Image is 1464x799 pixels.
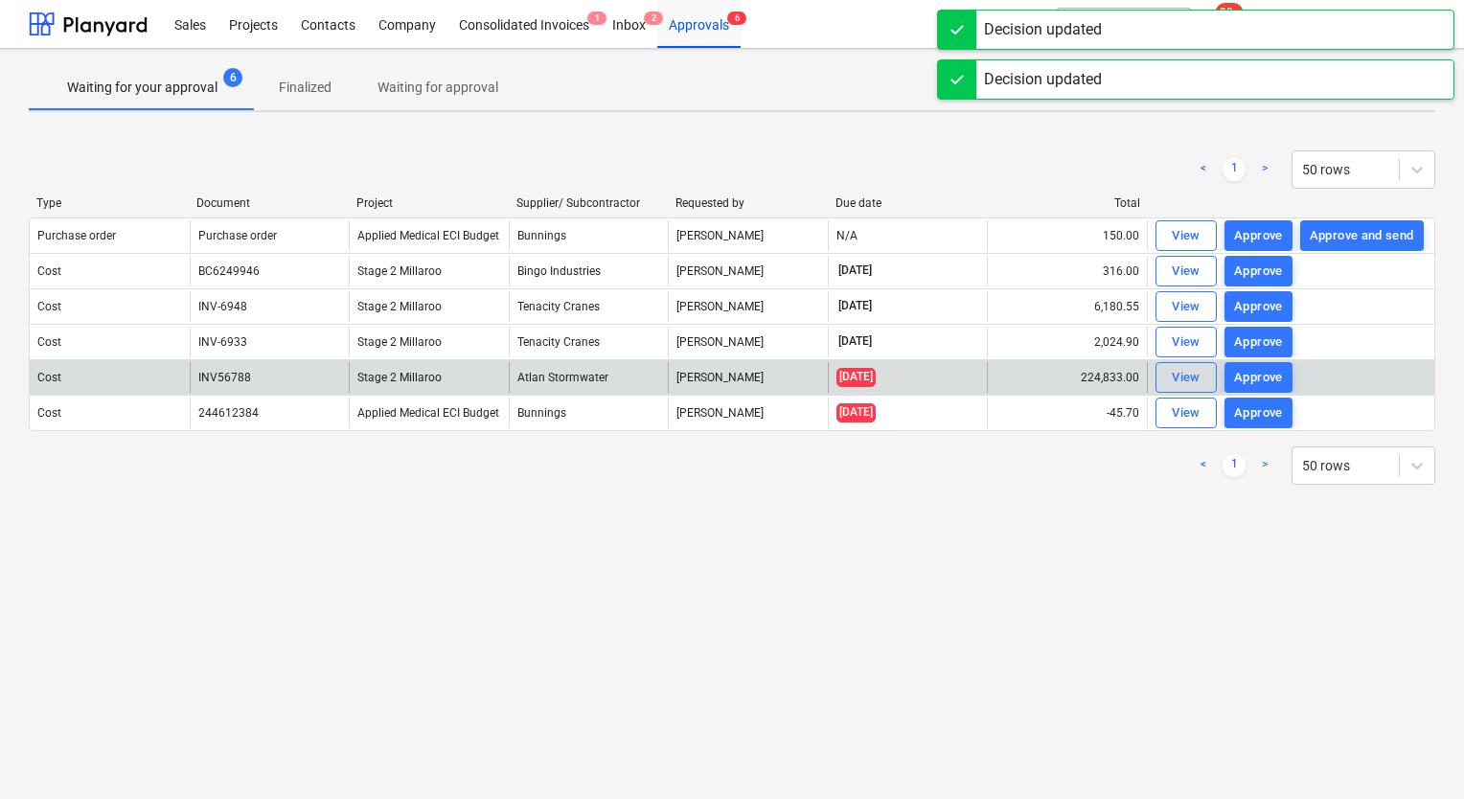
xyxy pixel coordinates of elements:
div: 150.00 [987,220,1147,251]
span: Stage 2 Millaroo [357,371,442,384]
span: [DATE] [836,403,876,422]
div: Cost [37,335,61,349]
div: Total [995,196,1140,210]
div: View [1172,261,1201,283]
span: [DATE] [836,333,874,350]
button: Approve [1224,220,1292,251]
div: View [1172,296,1201,318]
button: View [1155,220,1217,251]
div: Tenacity Cranes [509,291,669,322]
div: [PERSON_NAME] [668,220,828,251]
div: [PERSON_NAME] [668,291,828,322]
div: Supplier/ Subcontractor [516,196,661,210]
div: 2,024.90 [987,327,1147,357]
div: View [1172,331,1201,354]
div: Decision updated [984,18,1102,41]
div: [PERSON_NAME] [668,362,828,393]
a: Previous page [1192,158,1215,181]
button: Approve [1224,291,1292,322]
div: View [1172,402,1201,424]
div: 6,180.55 [987,291,1147,322]
div: Approve [1234,225,1283,247]
div: Atlan Stormwater [509,362,669,393]
div: Approve [1234,402,1283,424]
div: Approve [1234,296,1283,318]
p: Waiting for your approval [67,78,217,98]
div: INV-6933 [198,335,247,349]
span: 1 [587,11,606,25]
button: View [1155,398,1217,428]
span: Applied Medical ECI Budget [357,229,499,242]
div: Approve [1234,261,1283,283]
div: INV-6948 [198,300,247,313]
div: Approve [1234,367,1283,389]
div: View [1172,225,1201,247]
button: Approve [1224,362,1292,393]
span: [DATE] [836,298,874,314]
button: View [1155,327,1217,357]
span: 6 [223,68,242,87]
div: Due date [835,196,980,210]
button: Approve [1224,327,1292,357]
div: [PERSON_NAME] [668,398,828,428]
span: Stage 2 Millaroo [357,264,442,278]
div: Type [36,196,181,210]
button: Approve [1224,256,1292,286]
div: Bingo Industries [509,256,669,286]
span: [DATE] [836,263,874,279]
div: 224,833.00 [987,362,1147,393]
div: Requested by [675,196,820,210]
div: BC6249946 [198,264,260,278]
div: Bunnings [509,220,669,251]
div: 316.00 [987,256,1147,286]
div: Decision updated [984,68,1102,91]
a: Next page [1253,454,1276,477]
button: View [1155,256,1217,286]
div: 244612384 [198,406,259,420]
button: Approve [1224,398,1292,428]
div: Approve [1234,331,1283,354]
a: Previous page [1192,454,1215,477]
div: View [1172,367,1201,389]
span: Stage 2 Millaroo [357,335,442,349]
div: Approve and send [1310,225,1414,247]
div: Purchase order [198,229,277,242]
p: Waiting for approval [377,78,498,98]
div: INV56788 [198,371,251,384]
a: Page 1 is your current page [1223,454,1246,477]
div: N/A [836,229,858,242]
div: Purchase order [37,229,116,242]
span: 6 [727,11,746,25]
div: Cost [37,300,61,313]
a: Next page [1253,158,1276,181]
div: Cost [37,406,61,420]
div: -45.70 [987,398,1147,428]
a: Page 1 is your current page [1223,158,1246,181]
div: [PERSON_NAME] [668,327,828,357]
p: Finalized [279,78,332,98]
button: View [1155,291,1217,322]
span: Stage 2 Millaroo [357,300,442,313]
button: View [1155,362,1217,393]
div: Cost [37,264,61,278]
span: [DATE] [836,368,876,386]
div: Tenacity Cranes [509,327,669,357]
div: [PERSON_NAME] [668,256,828,286]
button: Approve and send [1300,220,1424,251]
span: 2 [644,11,663,25]
span: Applied Medical ECI Budget [357,406,499,420]
div: Document [196,196,341,210]
div: Cost [37,371,61,384]
div: Bunnings [509,398,669,428]
div: Project [356,196,501,210]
